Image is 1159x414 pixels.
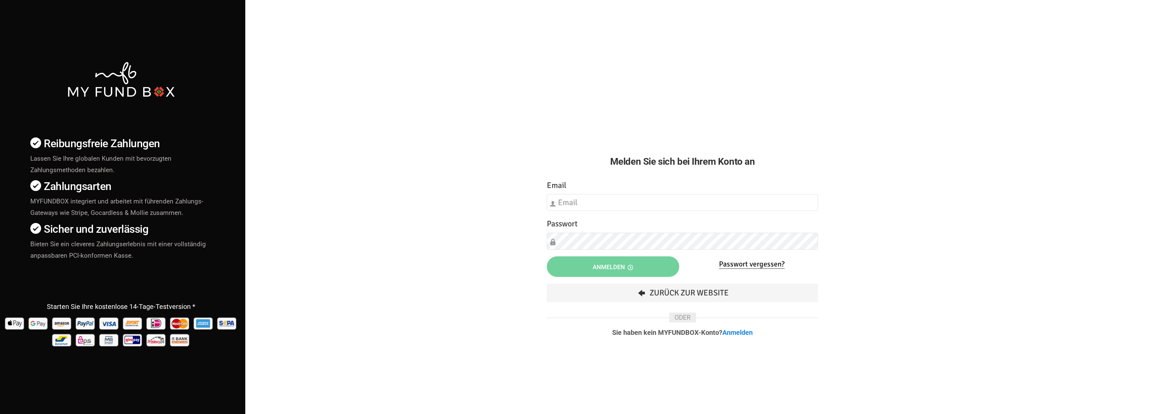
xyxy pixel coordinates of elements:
span: Anmelden [593,263,633,270]
label: Email [547,179,566,192]
label: Passwort [547,218,577,230]
img: american_express Pay [193,315,215,331]
img: Apple Pay [4,315,26,331]
img: mb Pay [98,331,120,348]
img: Visa [98,315,120,331]
img: Mastercard Pay [169,315,191,331]
h2: Melden Sie sich bei Ihrem Konto an [547,154,818,169]
img: Bancontact Pay [51,331,73,348]
img: mfbwhite.png [66,61,175,98]
h4: Reibungsfreie Zahlungen [30,135,218,152]
img: p24 Pay [146,331,167,348]
img: Amazon [51,315,73,331]
img: EPS Pay [75,331,97,348]
span: Lassen Sie Ihre globalen Kunden mit bevorzugten Zahlungsmethoden bezahlen. [30,155,171,174]
h4: Zahlungsarten [30,178,218,195]
a: Anmelden [722,328,753,337]
input: Email [547,194,818,211]
p: Sie haben kein MYFUNDBOX-Konto? [547,329,818,336]
img: Google Pay [28,315,50,331]
img: sepa Pay [216,315,238,331]
span: Bieten Sie ein cleveres Zahlungserlebnis mit einer vollständig anpassbaren PCI-konformen Kasse. [30,240,206,259]
img: giropay [122,331,144,348]
a: Passwort vergessen? [719,259,785,269]
img: Paypal [75,315,97,331]
span: MYFUNDBOX integriert und arbeitet mit führenden Zahlungs-Gateways wie Stripe, Gocardless & Mollie... [30,197,203,217]
a: Zurück zur Website [547,284,818,302]
button: Anmelden [547,256,679,277]
img: Ideal Pay [146,315,167,331]
h4: Sicher und zuverlässig [30,221,218,237]
img: banktransfer [169,331,191,348]
span: ODER [669,313,696,322]
img: Sofort Pay [122,315,144,331]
